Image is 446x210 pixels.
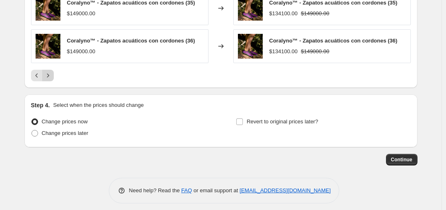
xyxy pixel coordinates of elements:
[181,187,192,193] a: FAQ
[391,156,412,163] span: Continue
[192,187,240,193] span: or email support at
[31,70,43,81] button: Previous
[386,154,417,165] button: Continue
[269,47,298,56] div: $134100.00
[67,38,195,44] span: Coralyno™ - Zapatos acuáticos con cordones (36)
[301,47,329,56] strike: $149000.00
[42,70,54,81] button: Next
[67,47,96,56] div: $149000.00
[31,101,50,109] h2: Step 4.
[247,118,318,125] span: Revert to original prices later?
[240,187,331,193] a: [EMAIL_ADDRESS][DOMAIN_NAME]
[238,34,263,59] img: ztthovroz5dnlkclidw2_abe90a3a-ea07-45aa-93da-fe9423b0ab62_80x.webp
[31,70,54,81] nav: Pagination
[42,130,89,136] span: Change prices later
[301,9,329,18] strike: $149000.00
[36,34,60,59] img: ztthovroz5dnlkclidw2_abe90a3a-ea07-45aa-93da-fe9423b0ab62_80x.webp
[42,118,88,125] span: Change prices now
[67,9,96,18] div: $149000.00
[129,187,182,193] span: Need help? Read the
[269,9,298,18] div: $134100.00
[269,38,398,44] span: Coralyno™ - Zapatos acuáticos con cordones (36)
[53,101,144,109] p: Select when the prices should change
